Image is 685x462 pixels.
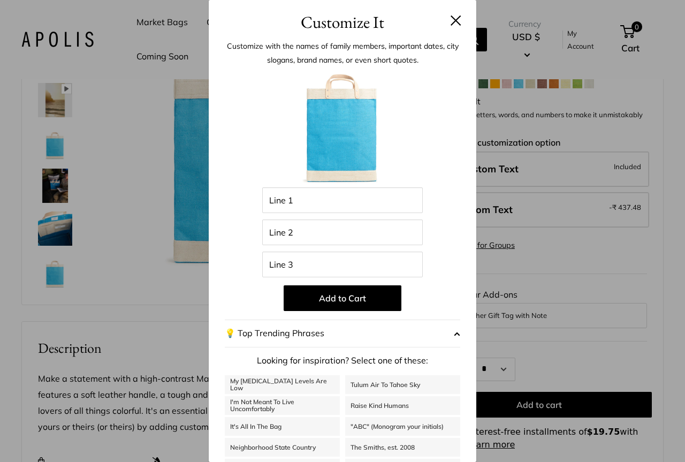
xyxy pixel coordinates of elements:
button: 💡 Top Trending Phrases [225,320,460,347]
a: My [MEDICAL_DATA] Levels Are Low [225,375,340,394]
a: "ABC" (Monogram your initials) [345,417,460,436]
a: The Smiths, est. 2008 [345,438,460,457]
a: Tulum Air To Tahoe Sky [345,375,460,394]
img: 1_APOLIS-COBALT-003-CUST.jpg [284,70,401,187]
h3: Customize It [225,10,460,35]
a: I'm Not Meant To Live Uncomfortably [225,396,340,415]
button: Add to Cart [284,285,401,311]
a: Neighborhood State Country [225,438,340,457]
a: It's All In The Bag [225,417,340,436]
a: Raise Kind Humans [345,396,460,415]
p: Customize with the names of family members, important dates, city slogans, brand names, or even s... [225,39,460,67]
p: Looking for inspiration? Select one of these: [225,353,460,369]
